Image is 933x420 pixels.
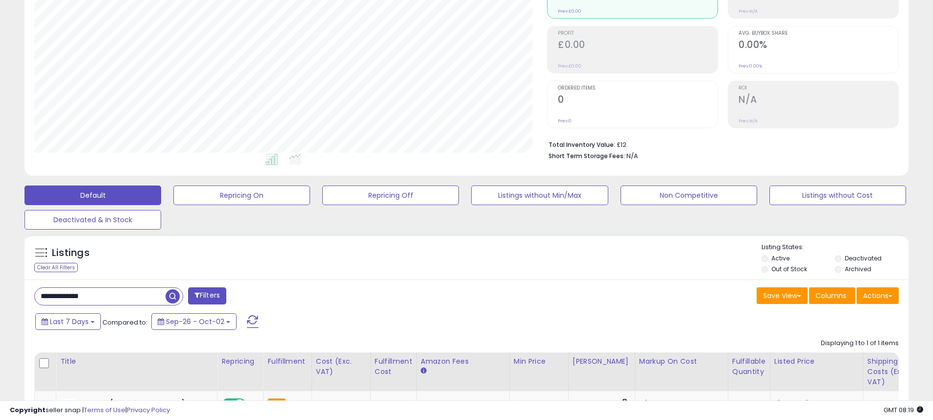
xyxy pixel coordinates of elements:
button: Columns [809,287,855,304]
button: Repricing On [173,186,310,205]
strong: Copyright [10,405,46,415]
small: Prev: N/A [739,118,758,124]
div: Clear All Filters [34,263,78,272]
b: Short Term Storage Fees: [549,152,625,160]
span: 2025-10-11 08:19 GMT [884,405,923,415]
div: Min Price [514,356,564,367]
label: Deactivated [845,254,882,262]
div: Markup on Cost [639,356,724,367]
div: Fulfillable Quantity [732,356,766,377]
small: Amazon Fees. [421,367,427,375]
button: Filters [188,287,226,304]
button: Deactivated & In Stock [24,210,161,230]
div: Cost (Exc. VAT) [316,356,366,377]
button: Default [24,186,161,205]
button: Save View [757,287,808,304]
small: Prev: N/A [739,8,758,14]
small: Prev: £0.00 [558,63,581,69]
small: Prev: £0.00 [558,8,581,14]
span: Compared to: [102,318,147,327]
span: Sep-26 - Oct-02 [166,317,224,327]
b: Total Inventory Value: [549,140,615,149]
h2: N/A [739,94,898,107]
button: Last 7 Days [35,313,101,330]
small: Prev: 0.00% [739,63,762,69]
span: Last 7 Days [50,317,89,327]
li: £12 [549,138,891,150]
div: Title [60,356,213,367]
label: Active [771,254,789,262]
button: Repricing Off [322,186,459,205]
h5: Listings [52,246,90,260]
div: Listed Price [774,356,859,367]
label: Out of Stock [771,265,807,273]
small: Prev: 0 [558,118,572,124]
label: Archived [845,265,871,273]
div: [PERSON_NAME] [573,356,631,367]
button: Sep-26 - Oct-02 [151,313,237,330]
a: Privacy Policy [127,405,170,415]
div: Fulfillment [267,356,307,367]
button: Non Competitive [621,186,757,205]
span: Columns [815,291,846,301]
h2: £0.00 [558,39,718,52]
div: Amazon Fees [421,356,505,367]
button: Listings without Min/Max [471,186,608,205]
div: Repricing [221,356,259,367]
span: Ordered Items [558,86,718,91]
th: The percentage added to the cost of goods (COGS) that forms the calculator for Min & Max prices. [635,352,728,391]
button: Actions [857,287,899,304]
span: Profit [558,31,718,36]
a: Terms of Use [84,405,125,415]
h2: 0 [558,94,718,107]
span: ROI [739,86,898,91]
p: Listing States: [762,243,909,252]
div: Fulfillment Cost [375,356,412,377]
h2: 0.00% [739,39,898,52]
div: seller snap | | [10,406,170,415]
div: Shipping Costs (Exc. VAT) [867,356,918,387]
div: Displaying 1 to 1 of 1 items [821,339,899,348]
span: Avg. Buybox Share [739,31,898,36]
button: Listings without Cost [769,186,906,205]
span: N/A [626,151,638,161]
